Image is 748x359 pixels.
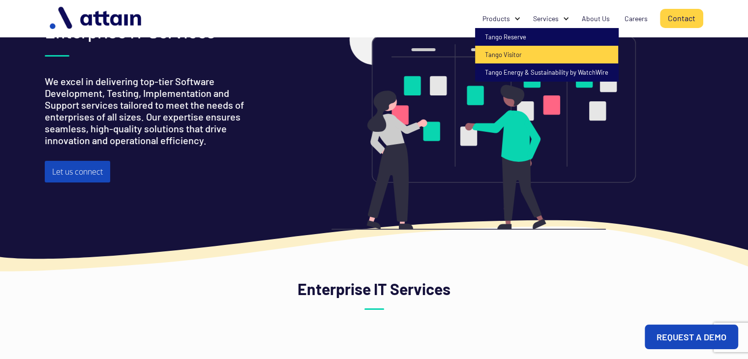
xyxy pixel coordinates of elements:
nav: Products [475,28,618,81]
div: Products [482,14,510,24]
div: Services [533,14,559,24]
a: Tango Reserve [475,28,618,46]
a: Contact [660,9,703,28]
a: Let us connect [45,161,110,182]
a: REQUEST A DEMO [645,325,738,349]
h2: Enterprise IT Services [45,22,215,41]
strong: Enterprise IT Services [298,279,450,298]
a: Tango Visitor [475,46,618,63]
a: About Us [574,9,617,28]
div: Careers [625,14,648,24]
a: Careers [617,9,655,28]
div: About Us [582,14,610,24]
p: We excel in delivering top-tier Software Development, Testing, Implementation and Support service... [45,75,264,146]
div: Services [526,9,574,28]
div: Products [475,9,526,28]
img: logo [45,3,148,34]
a: Tango Energy & Sustainability by WatchWire [475,63,618,81]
